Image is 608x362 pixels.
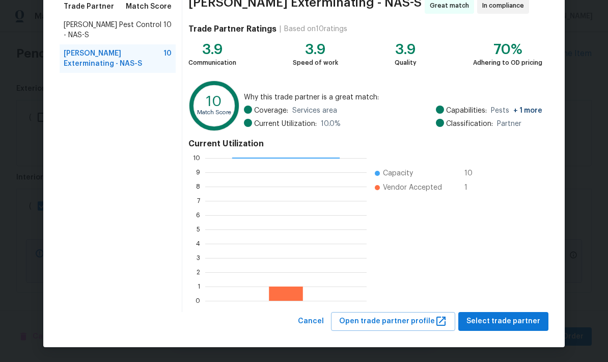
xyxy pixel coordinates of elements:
[206,94,222,109] text: 10
[321,119,341,129] span: 10.0 %
[163,48,172,69] span: 10
[196,241,200,247] text: 4
[277,24,284,34] div: |
[196,212,200,218] text: 6
[293,58,338,68] div: Speed of work
[464,183,481,193] span: 1
[197,269,200,275] text: 2
[331,312,455,331] button: Open trade partner profile
[430,1,473,11] span: Great match
[197,255,200,261] text: 3
[298,315,324,328] span: Cancel
[126,2,172,12] span: Match Score
[197,198,200,204] text: 7
[473,44,542,55] div: 70%
[395,44,417,55] div: 3.9
[197,226,200,232] text: 5
[473,58,542,68] div: Adhering to OD pricing
[163,20,172,40] span: 10
[64,2,114,12] span: Trade Partner
[254,106,288,116] span: Coverage:
[188,139,542,149] h4: Current Utilization
[482,1,528,11] span: In compliance
[466,315,540,328] span: Select trade partner
[64,20,163,40] span: [PERSON_NAME] Pest Control - NAS-S
[293,44,338,55] div: 3.9
[188,44,236,55] div: 3.9
[193,155,200,161] text: 10
[198,283,200,290] text: 1
[395,58,417,68] div: Quality
[196,184,200,190] text: 8
[244,92,542,102] span: Why this trade partner is a great match:
[383,168,413,178] span: Capacity
[188,24,277,34] h4: Trade Partner Ratings
[383,183,442,193] span: Vendor Accepted
[197,110,231,115] text: Match Score
[458,312,548,331] button: Select trade partner
[446,119,493,129] span: Classification:
[491,106,542,116] span: Pests
[284,24,347,34] div: Based on 10 ratings
[196,169,200,175] text: 9
[339,315,447,328] span: Open trade partner profile
[292,106,337,116] span: Services area
[497,119,521,129] span: Partner
[188,58,236,68] div: Communication
[513,107,542,114] span: + 1 more
[294,312,328,331] button: Cancel
[254,119,317,129] span: Current Utilization:
[446,106,487,116] span: Capabilities:
[196,298,200,304] text: 0
[64,48,163,69] span: [PERSON_NAME] Exterminating - NAS-S
[464,168,481,178] span: 10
